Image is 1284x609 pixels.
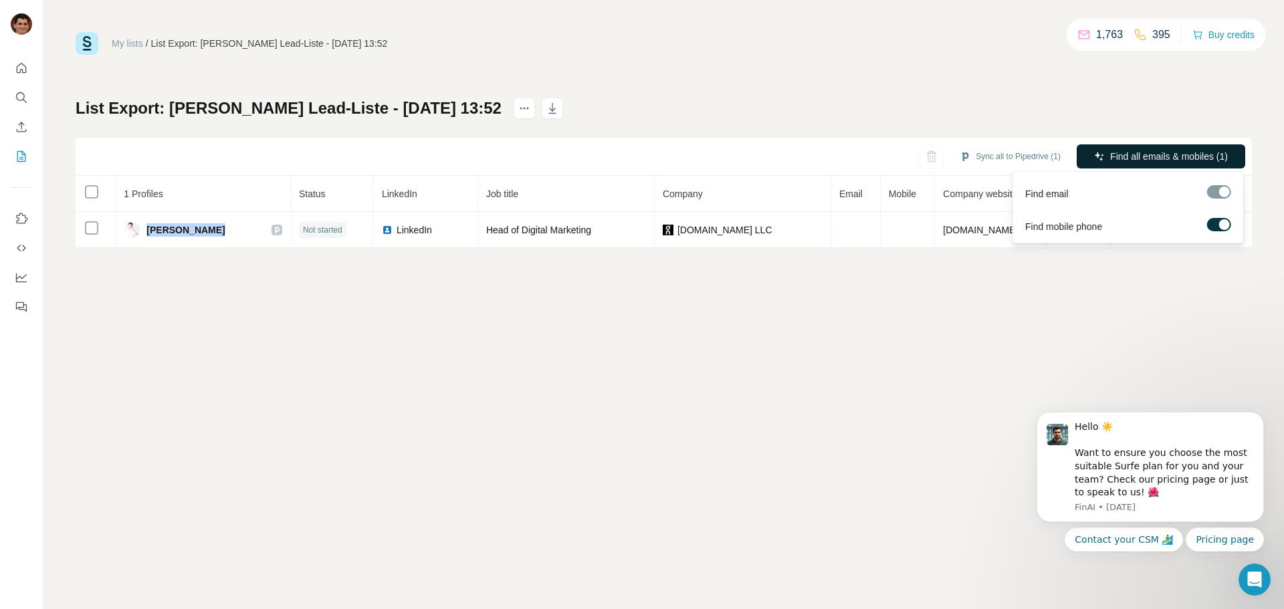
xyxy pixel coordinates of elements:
[76,32,98,55] img: Surfe Logo
[486,225,591,235] span: Head of Digital Marketing
[1096,27,1123,43] p: 1,763
[124,222,140,238] img: Avatar
[299,189,326,199] span: Status
[382,225,393,235] img: LinkedIn logo
[11,144,32,168] button: My lists
[663,189,703,199] span: Company
[124,189,163,199] span: 1 Profiles
[11,13,32,35] img: Avatar
[11,56,32,80] button: Quick start
[11,295,32,319] button: Feedback
[514,98,535,119] button: actions
[382,189,417,199] span: LinkedIn
[677,223,772,237] span: [DOMAIN_NAME] LLC
[397,223,432,237] span: LinkedIn
[950,146,1070,166] button: Sync all to Pipedrive (1)
[112,38,143,49] a: My lists
[1016,368,1284,573] iframe: Intercom notifications message
[1192,25,1255,44] button: Buy credits
[11,207,32,231] button: Use Surfe on LinkedIn
[76,98,502,119] h1: List Export: [PERSON_NAME] Lead-Liste - [DATE] 13:52
[839,189,863,199] span: Email
[11,115,32,139] button: Enrich CSV
[943,225,1018,235] span: [DOMAIN_NAME]
[1152,27,1170,43] p: 395
[486,189,518,199] span: Job title
[1110,150,1228,163] span: Find all emails & mobiles (1)
[146,37,148,50] li: /
[1239,564,1271,596] iframe: Intercom live chat
[889,189,916,199] span: Mobile
[11,86,32,110] button: Search
[11,265,32,289] button: Dashboard
[11,236,32,260] button: Use Surfe API
[303,224,342,236] span: Not started
[1025,220,1102,233] span: Find mobile phone
[146,223,225,237] span: [PERSON_NAME]
[663,225,673,235] img: company-logo
[1077,144,1245,168] button: Find all emails & mobiles (1)
[1025,187,1069,201] span: Find email
[943,189,1017,199] span: Company website
[151,37,388,50] div: List Export: [PERSON_NAME] Lead-Liste - [DATE] 13:52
